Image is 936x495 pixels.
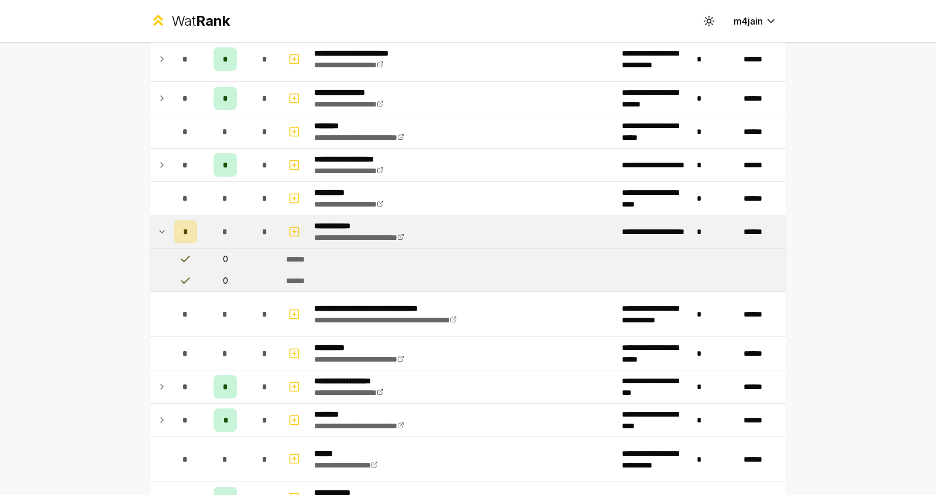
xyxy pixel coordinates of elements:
[196,12,230,29] span: Rank
[171,12,230,30] div: Wat
[724,11,786,32] button: m4jain
[734,14,763,28] span: m4jain
[150,12,230,30] a: WatRank
[202,270,249,291] td: 0
[202,249,249,270] td: 0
